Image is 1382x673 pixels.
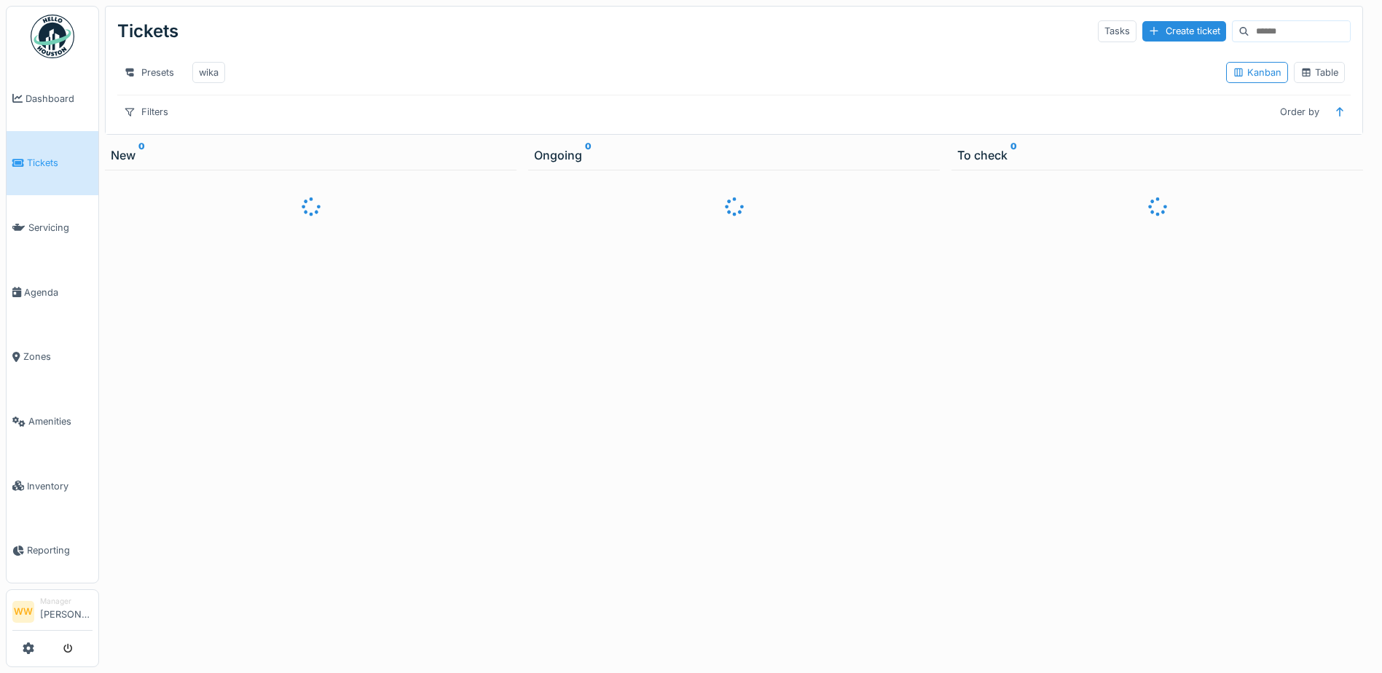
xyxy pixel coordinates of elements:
a: Tickets [7,131,98,196]
sup: 0 [138,146,145,164]
img: Badge_color-CXgf-gQk.svg [31,15,74,58]
div: Tickets [117,12,178,50]
a: Inventory [7,454,98,519]
a: Reporting [7,519,98,583]
div: Create ticket [1142,21,1226,41]
div: Filters [117,101,175,122]
span: Agenda [24,286,93,299]
a: Amenities [7,389,98,454]
a: Agenda [7,260,98,325]
div: Kanban [1233,66,1281,79]
div: Presets [117,62,181,83]
span: Dashboard [25,92,93,106]
a: Servicing [7,195,98,260]
span: Reporting [27,543,93,557]
div: To check [957,146,1357,164]
sup: 0 [1010,146,1017,164]
a: WW Manager[PERSON_NAME] [12,596,93,631]
span: Amenities [28,414,93,428]
div: Tasks [1098,20,1136,42]
div: Order by [1273,101,1326,122]
a: Dashboard [7,66,98,131]
div: Table [1300,66,1338,79]
div: wika [199,66,219,79]
span: Servicing [28,221,93,235]
div: Manager [40,596,93,607]
span: Zones [23,350,93,363]
div: Ongoing [534,146,934,164]
sup: 0 [585,146,592,164]
div: New [111,146,511,164]
a: Zones [7,325,98,390]
span: Inventory [27,479,93,493]
li: WW [12,601,34,623]
li: [PERSON_NAME] [40,596,93,627]
span: Tickets [27,156,93,170]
